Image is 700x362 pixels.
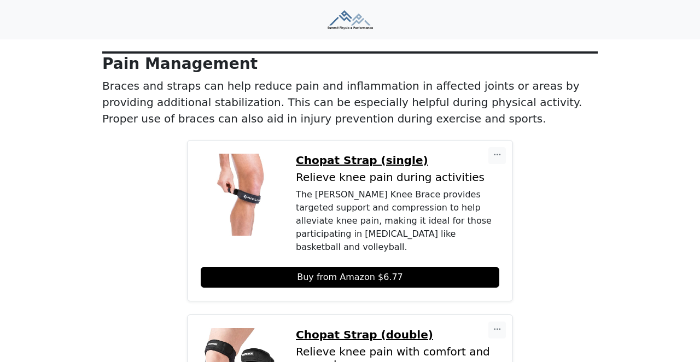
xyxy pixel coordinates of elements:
[296,171,499,184] p: Relieve knee pain during activities
[201,154,283,236] img: Chopat Strap (single)
[201,267,499,288] a: Buy from Amazon $6.77
[296,188,499,254] div: The [PERSON_NAME] Knee Brace provides targeted support and compression to help alleviate knee pai...
[328,10,373,30] img: Summit Physio & Performance
[102,78,598,127] p: Braces and straps can help reduce pain and inflammation in affected joints or areas by providing ...
[296,154,499,167] a: Chopat Strap (single)
[296,328,499,341] a: Chopat Strap (double)
[102,55,598,73] p: Pain Management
